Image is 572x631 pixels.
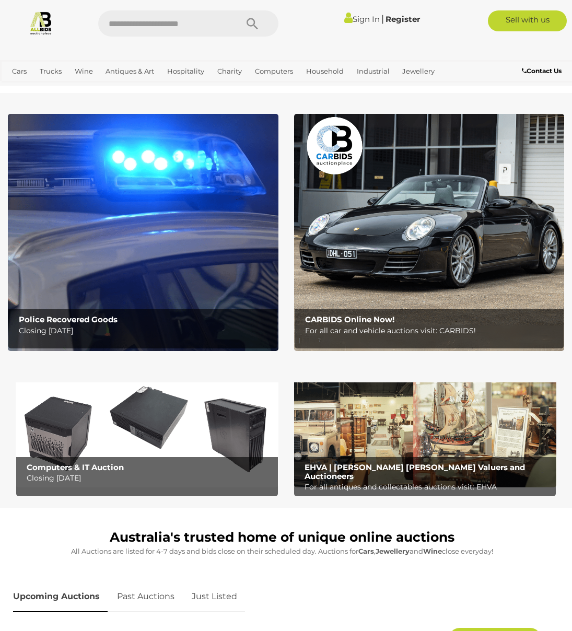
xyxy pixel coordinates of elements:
span: | [381,13,384,25]
a: CARBIDS Online Now! CARBIDS Online Now! For all car and vehicle auctions visit: CARBIDS! [294,114,565,350]
a: [GEOGRAPHIC_DATA] [75,80,158,97]
b: CARBIDS Online Now! [305,314,394,324]
a: Sell with us [488,10,567,31]
img: Police Recovered Goods [8,114,278,350]
b: Police Recovered Goods [19,314,118,324]
a: Jewellery [398,63,439,80]
a: Antiques & Art [101,63,158,80]
h1: Australia's trusted home of unique online auctions [13,530,551,545]
a: Office [8,80,36,97]
p: All Auctions are listed for 4-7 days and bids close on their scheduled day. Auctions for , and cl... [13,545,551,557]
a: Trucks [36,63,66,80]
button: Search [226,10,278,37]
a: Computers [251,63,297,80]
p: Closing [DATE] [27,472,273,485]
a: Sports [41,80,71,97]
a: Household [302,63,348,80]
p: Closing [DATE] [19,324,272,337]
img: Computers & IT Auction [16,372,278,487]
a: Just Listed [184,581,245,612]
a: Hospitality [163,63,208,80]
a: Cars [8,63,31,80]
p: For all antiques and collectables auctions visit: EHVA [305,481,551,494]
img: Allbids.com.au [29,10,53,35]
a: Industrial [353,63,394,80]
a: Sign In [344,14,380,24]
a: Police Recovered Goods Police Recovered Goods Closing [DATE] [8,114,278,350]
b: Contact Us [522,67,562,75]
a: Contact Us [522,65,564,77]
b: Computers & IT Auction [27,462,124,472]
a: Past Auctions [109,581,182,612]
strong: Wine [423,547,442,555]
a: Wine [71,63,97,80]
strong: Cars [358,547,374,555]
p: For all car and vehicle auctions visit: CARBIDS! [305,324,558,337]
a: Computers & IT Auction Computers & IT Auction Closing [DATE] [16,372,278,487]
img: CARBIDS Online Now! [294,114,565,350]
a: Register [386,14,420,24]
a: Upcoming Auctions [13,581,108,612]
strong: Jewellery [376,547,410,555]
b: EHVA | [PERSON_NAME] [PERSON_NAME] Valuers and Auctioneers [305,462,525,481]
img: EHVA | Evans Hastings Valuers and Auctioneers [294,372,557,487]
a: EHVA | Evans Hastings Valuers and Auctioneers EHVA | [PERSON_NAME] [PERSON_NAME] Valuers and Auct... [294,372,557,487]
a: Charity [213,63,246,80]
